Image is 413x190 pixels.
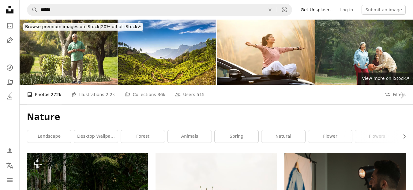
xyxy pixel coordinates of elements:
[362,76,409,81] span: View more on iStock ↗
[358,73,413,85] a: View more on iStock↗
[215,130,258,143] a: spring
[197,91,205,98] span: 515
[74,130,118,143] a: desktop wallpaper
[385,85,406,104] button: Filters
[20,20,147,34] a: Browse premium images on iStock|20% off at iStock↗
[362,5,406,15] button: Submit an image
[118,20,216,85] img: Tea Plantations
[27,112,406,123] h1: Nature
[157,91,165,98] span: 36k
[263,4,277,16] button: Clear
[121,130,165,143] a: forest
[4,20,16,32] a: Photos
[71,85,115,104] a: Illustrations 2.2k
[25,24,101,29] span: Browse premium images on iStock |
[175,85,205,104] a: Users 515
[297,5,336,15] a: Get Unsplash+
[4,34,16,47] a: Illustrations
[27,4,38,16] button: Search Unsplash
[27,4,292,16] form: Find visuals sitewide
[20,20,118,85] img: Thoughtful senior man walking at park
[308,130,352,143] a: flower
[261,130,305,143] a: natural
[4,145,16,157] a: Log in / Sign up
[4,174,16,186] button: Menu
[168,130,212,143] a: animals
[125,85,165,104] a: Collections 36k
[4,159,16,172] button: Language
[277,4,292,16] button: Visual search
[106,91,115,98] span: 2.2k
[355,130,399,143] a: flowers
[336,5,357,15] a: Log in
[23,23,143,31] div: 20% off at iStock ↗
[392,66,413,125] a: Next
[4,61,16,74] a: Explore
[399,130,406,143] button: scroll list to the right
[217,20,315,85] img: Smiling woman with arms outstretched sitting on car
[27,130,71,143] a: landscape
